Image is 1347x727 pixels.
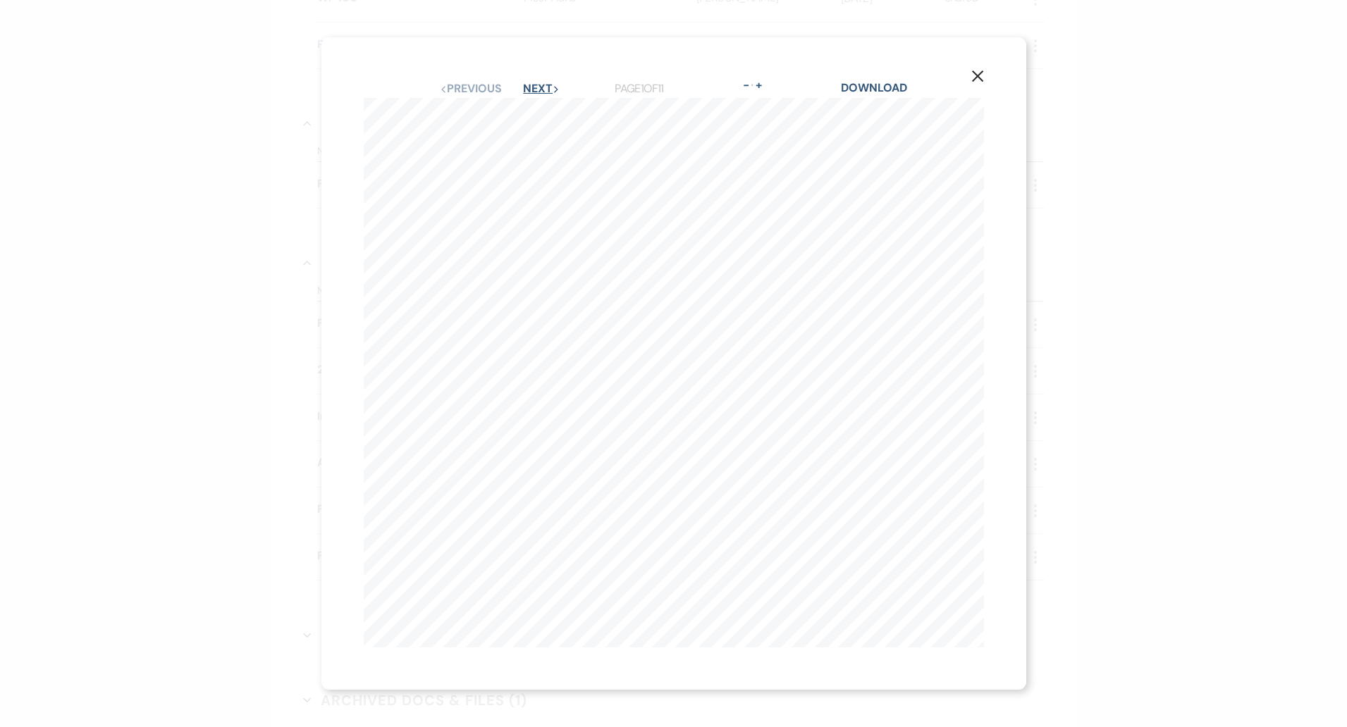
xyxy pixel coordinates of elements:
a: Download [841,80,906,95]
button: - [740,80,751,91]
button: Previous [440,83,501,94]
p: Page 1 of 11 [615,80,663,98]
button: + [754,80,765,91]
button: Next [523,83,560,94]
